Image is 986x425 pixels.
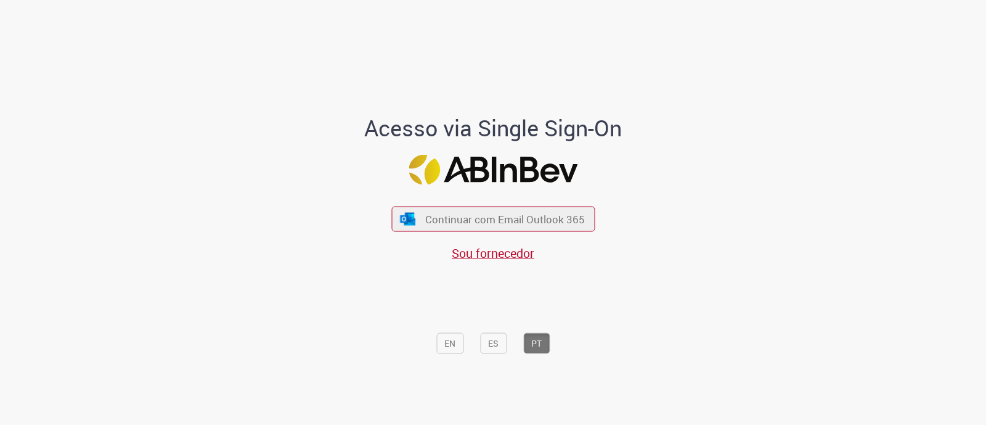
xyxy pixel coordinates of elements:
h1: Acesso via Single Sign-On [322,115,664,140]
button: EN [436,332,463,353]
img: Logo ABInBev [409,155,577,185]
button: ES [480,332,507,353]
a: Sou fornecedor [452,245,534,262]
button: PT [523,332,550,353]
span: Continuar com Email Outlook 365 [425,212,585,226]
img: ícone Azure/Microsoft 360 [399,212,417,225]
button: ícone Azure/Microsoft 360 Continuar com Email Outlook 365 [391,207,595,232]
